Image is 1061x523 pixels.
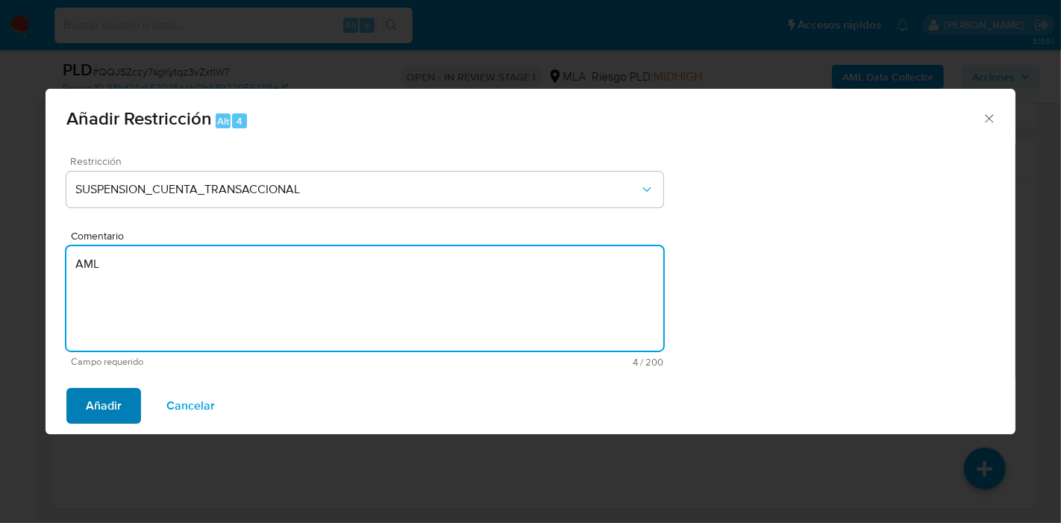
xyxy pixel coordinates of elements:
[70,156,667,166] span: Restricción
[367,357,663,367] span: Máximo 200 caracteres
[66,105,212,131] span: Añadir Restricción
[71,231,668,242] span: Comentario
[75,182,639,197] span: SUSPENSION_CUENTA_TRANSACCIONAL
[66,388,141,424] button: Añadir
[66,246,663,351] textarea: AML
[217,114,229,128] span: Alt
[71,357,367,367] span: Campo requerido
[66,172,663,207] button: Restriction
[86,389,122,422] span: Añadir
[147,388,234,424] button: Cancelar
[982,111,995,125] button: Cerrar ventana
[166,389,215,422] span: Cancelar
[237,114,242,128] span: 4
